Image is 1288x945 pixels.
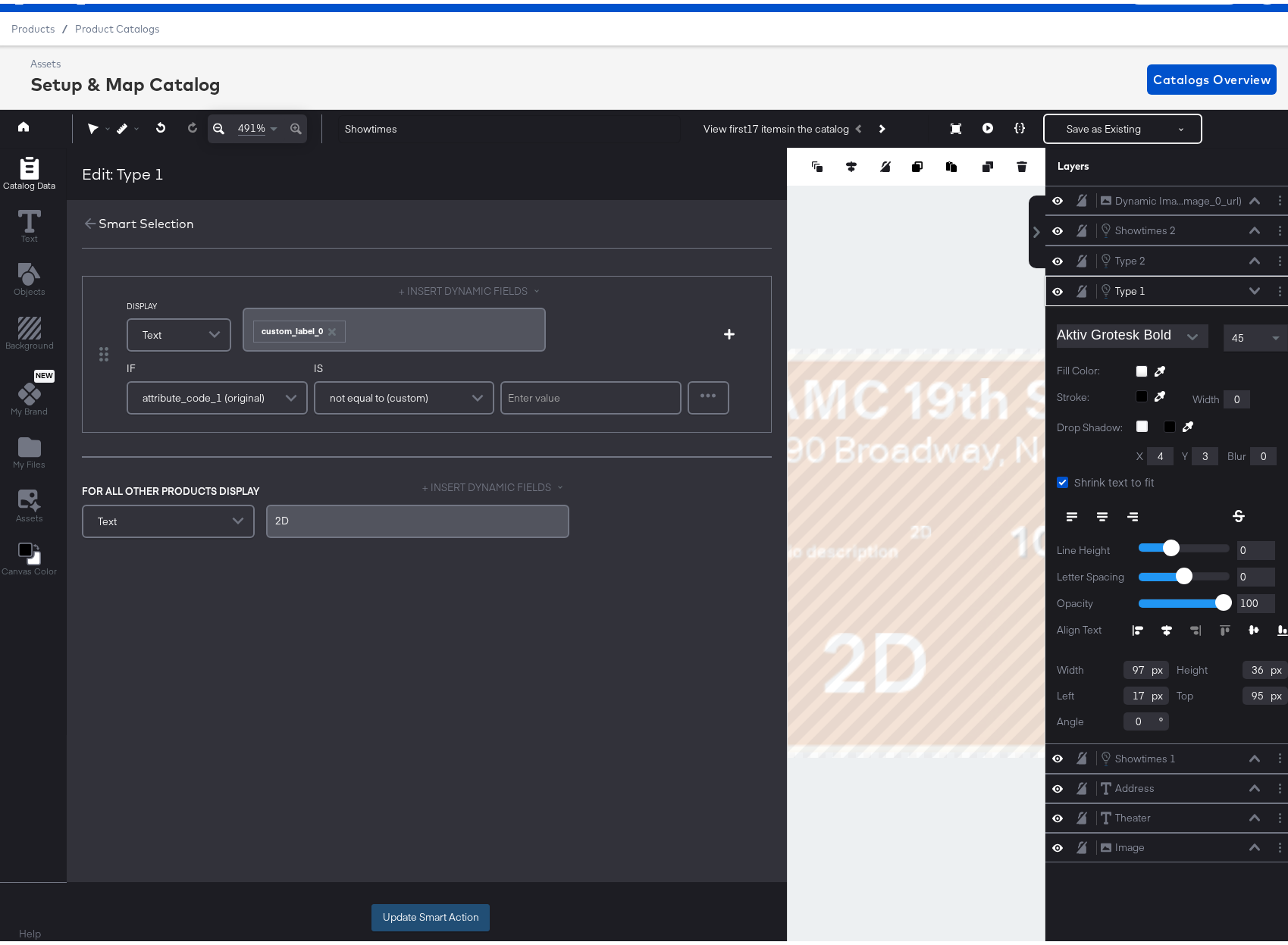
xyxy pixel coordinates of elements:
span: Catalog Data [3,176,55,188]
label: X [1136,446,1143,460]
span: 491% [238,117,265,132]
button: Layer Options [1272,219,1288,235]
svg: Copy image [912,158,923,168]
button: Update Smart Action [371,900,490,928]
span: 45 [1232,327,1244,341]
button: Open [1181,322,1204,345]
span: Text [143,318,161,344]
label: Drop Shadow: [1057,417,1125,431]
button: Type 2 [1100,249,1146,265]
span: Text [21,229,38,241]
button: Catalogs Overview [1147,61,1277,91]
div: View first 17 items in the catalog [704,118,849,133]
button: Layer Options [1272,806,1288,822]
span: Catalogs Overview [1153,65,1271,86]
button: Paste image [946,155,961,171]
label: DISPLAY [127,297,231,308]
span: Shrink text to fit [1074,471,1155,486]
button: + INSERT DYNAMIC FIELDS [422,477,569,491]
span: My Files [13,455,45,467]
button: + INSERT DYNAMIC FIELDS [399,280,546,295]
div: Smart Selection [99,211,194,229]
label: Top [1177,685,1193,699]
div: FOR ALL OTHER PRODUCTS DISPLAY [82,480,461,495]
button: Layer Options [1272,249,1288,265]
label: IF [127,358,308,372]
span: Text [98,505,117,530]
span: New [34,368,55,377]
button: Layer Options [1272,280,1288,296]
span: attribute_code_1 (original) [143,381,265,407]
div: Showtimes 2 [1115,220,1176,234]
label: Opacity [1057,593,1127,607]
label: Blur [1227,446,1246,460]
label: Y [1182,446,1188,460]
div: Theater [1115,807,1151,821]
label: Height [1177,659,1208,674]
button: Layer Options [1272,836,1288,852]
span: Canvas Color [2,562,57,574]
label: Fill Color: [1057,360,1124,374]
button: Theater [1100,806,1152,822]
span: Products [11,19,55,31]
label: Stroke: [1057,386,1124,405]
div: Edit: Type 1 [82,159,164,181]
button: Add Text [5,256,55,299]
label: Angle [1057,711,1084,725]
div: Dynamic Ima...mage_0_url) [1115,190,1242,205]
span: / [55,19,75,31]
span: 2D [275,510,289,524]
input: Enter value [500,377,682,411]
button: Dynamic Ima...mage_0_url) [1100,189,1243,205]
span: Objects [14,282,45,294]
button: Layer Options [1272,746,1288,762]
label: IS [314,358,495,372]
button: Help [8,917,52,944]
button: Address [1100,777,1155,793]
div: Layers [1058,155,1212,170]
span: not equal to (custom) [330,381,428,407]
button: Showtimes 1 [1100,746,1177,763]
div: Setup & Map Catalog [30,67,221,93]
label: Width [1057,659,1084,674]
div: Type 2 [1115,250,1145,264]
button: Add Files [4,428,55,471]
button: Assets [7,481,52,525]
div: Showtimes 1 [1115,748,1176,762]
label: Line Height [1057,540,1127,554]
div: custom_label_0 [254,318,345,337]
label: Left [1057,685,1074,699]
a: Product Catalogs [75,19,159,31]
span: My Brand [11,402,48,414]
label: Width [1192,389,1220,403]
button: Next Product [870,111,892,139]
span: Background [5,336,54,348]
button: Layer Options [1272,777,1288,793]
button: Copy image [912,155,927,171]
button: NewMy Brand [2,362,57,418]
div: Assets [30,53,221,67]
div: Image [1115,837,1145,851]
button: Showtimes 2 [1100,218,1177,235]
div: Type 1 [1115,280,1145,295]
button: Text [9,203,50,246]
button: Save as Existing [1045,111,1163,139]
button: Type 1 [1100,279,1146,296]
button: Image [1100,836,1145,852]
label: Letter Spacing [1057,566,1127,580]
a: Help [19,923,41,937]
div: Address [1115,778,1155,792]
svg: Paste image [946,158,957,168]
button: Layer Options [1272,189,1288,205]
span: Assets [16,508,43,521]
label: Align Text [1057,619,1133,634]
